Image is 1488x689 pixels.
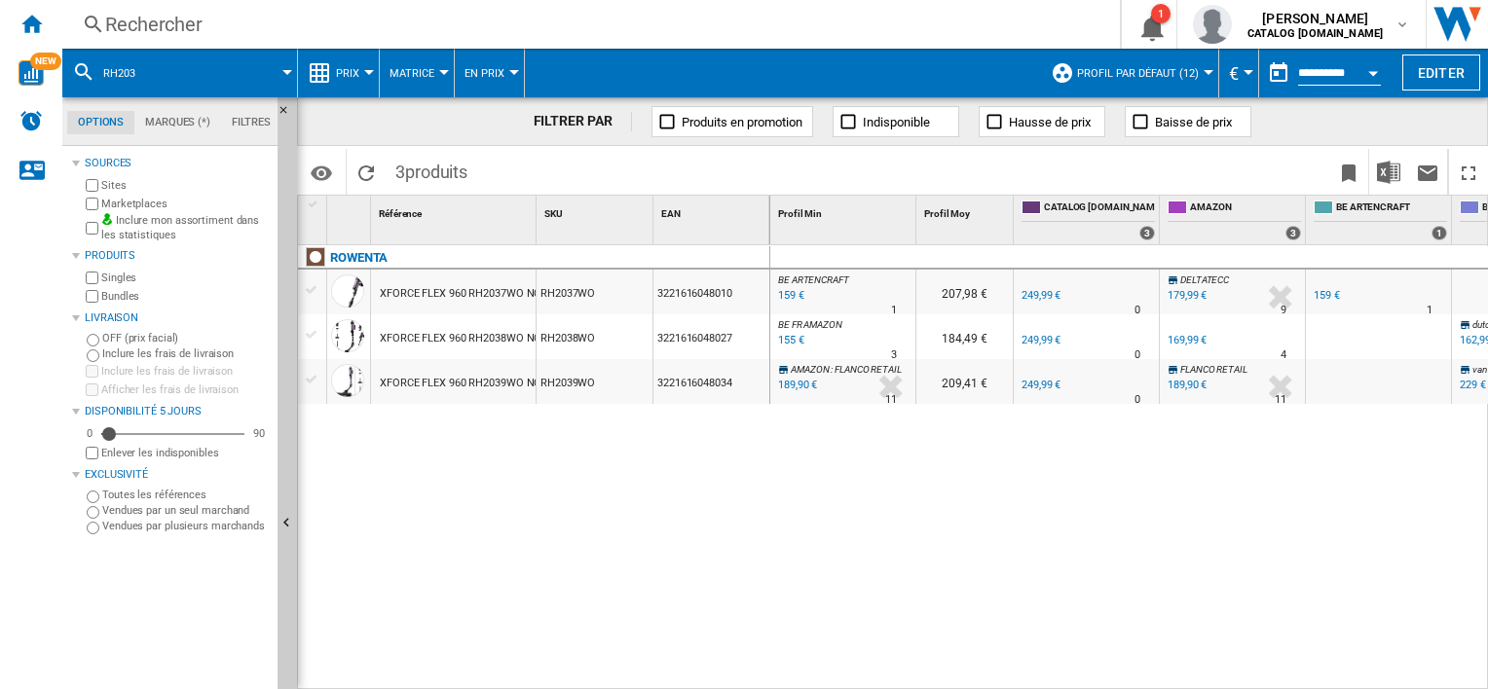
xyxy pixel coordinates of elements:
div: 189,90 € [1168,379,1207,391]
label: Inclure mon assortiment dans les statistiques [101,213,270,243]
button: Editer [1402,54,1480,91]
div: 1 offers sold by BE ARTENCRAFT [1432,226,1447,240]
img: mysite-bg-18x18.png [101,213,113,225]
img: alerts-logo.svg [19,109,43,132]
div: Profil par défaut (12) [1051,49,1209,97]
div: RH2037WO [537,270,652,314]
div: 1 [1151,4,1171,23]
label: Singles [101,271,270,285]
div: 249,99 € [1022,334,1060,346]
div: FILTRER PAR [534,112,633,131]
div: 249,99 € [1019,286,1060,306]
input: Afficher les frais de livraison [86,383,98,396]
input: Inclure les frais de livraison [87,349,99,362]
input: Vendues par un seul marchand [87,506,99,519]
div: 90 [248,426,270,441]
div: Délai de livraison : 0 jour [1135,301,1140,320]
div: 249,99 € [1019,331,1060,350]
div: Délai de livraison : 3 jours [891,345,897,365]
span: Profil Moy [924,208,970,219]
div: Délai de livraison : 1 jour [891,301,897,320]
div: 249,99 € [1022,379,1060,391]
label: Marketplaces [101,197,270,211]
div: Délai de livraison : 4 jours [1281,345,1286,365]
div: RH203 [72,49,287,97]
span: Indisponible [863,115,930,129]
span: FLANCO RETAIL [1180,364,1247,375]
div: 249,99 € [1019,376,1060,395]
button: Plein écran [1449,149,1488,195]
div: Référence Sort None [375,196,536,226]
input: Bundles [86,290,98,303]
span: AMAZON [791,364,829,375]
button: Masquer [278,97,301,132]
div: Sort None [375,196,536,226]
div: Livraison [85,310,270,326]
span: BE ARTENCRAFT [778,274,849,285]
span: Produits en promotion [682,115,802,129]
span: BE FR AMAZON [778,319,842,330]
div: € [1229,49,1248,97]
img: wise-card.svg [19,60,44,86]
b: CATALOG [DOMAIN_NAME] [1247,27,1383,40]
input: Toutes les références [87,490,99,503]
span: En Prix [465,67,504,80]
div: 184,49 € [916,314,1013,359]
div: 179,99 € [1168,289,1207,302]
div: 3221616048027 [653,314,769,359]
div: Sort None [540,196,652,226]
div: EAN Sort None [657,196,769,226]
div: 169,99 € [1168,334,1207,346]
img: excel-24x24.png [1377,161,1400,184]
label: Toutes les références [102,488,270,502]
span: : FLANCO RETAIL [831,364,902,375]
div: 3 offers sold by AMAZON [1285,226,1301,240]
div: 3221616048034 [653,359,769,404]
button: Prix [336,49,369,97]
div: Sources [85,156,270,171]
span: NEW [30,53,61,70]
div: Délai de livraison : 11 jours [1275,390,1286,410]
div: Matrice [390,49,444,97]
div: SKU Sort None [540,196,652,226]
label: Enlever les indisponibles [101,446,270,460]
div: Mise à jour : mercredi 24 septembre 2025 03:23 [775,376,817,395]
span: Profil Min [778,208,822,219]
div: RH2039WO [537,359,652,404]
div: 229 € [1457,376,1486,395]
div: Délai de livraison : 9 jours [1281,301,1286,320]
div: Profil Min Sort None [774,196,915,226]
label: Bundles [101,289,270,304]
label: Vendues par un seul marchand [102,503,270,518]
label: Sites [101,178,270,193]
div: 159 € [1314,289,1340,302]
div: Délai de livraison : 1 jour [1427,301,1432,320]
md-tab-item: Marques (*) [134,111,221,134]
div: 169,99 € [1165,331,1207,350]
div: Mise à jour : jeudi 25 septembre 2025 10:46 [775,286,804,306]
div: BE ARTENCRAFT 1 offers sold by BE ARTENCRAFT [1310,196,1451,244]
div: Sort None [920,196,1013,226]
button: Télécharger au format Excel [1369,149,1408,195]
span: EAN [661,208,681,219]
div: 249,99 € [1022,289,1060,302]
div: Profil Moy Sort None [920,196,1013,226]
span: Baisse de prix [1155,115,1232,129]
button: md-calendar [1259,54,1298,92]
div: CATALOG [DOMAIN_NAME] 3 offers sold by CATALOG SEB.BE [1018,196,1159,244]
div: Exclusivité [85,467,270,483]
button: Produits en promotion [651,106,813,137]
span: SKU [544,208,563,219]
div: XFORCE FLEX 960 RH2039WO NOIR [380,361,551,406]
div: Sort None [774,196,915,226]
button: En Prix [465,49,514,97]
div: 189,90 € [1165,376,1207,395]
input: Inclure mon assortiment dans les statistiques [86,216,98,240]
div: Rechercher [105,11,1069,38]
div: Sort None [331,196,370,226]
div: Prix [308,49,369,97]
span: Hausse de prix [1009,115,1091,129]
input: Marketplaces [86,198,98,210]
